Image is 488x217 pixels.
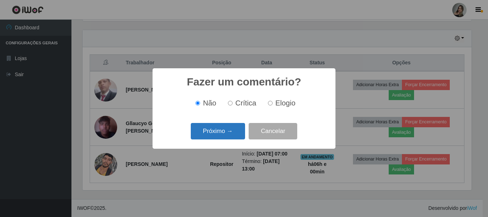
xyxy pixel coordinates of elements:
input: Crítica [228,101,233,105]
span: Crítica [235,99,257,107]
span: Não [203,99,216,107]
input: Elogio [268,101,273,105]
button: Cancelar [249,123,297,140]
input: Não [195,101,200,105]
h2: Fazer um comentário? [187,75,301,88]
span: Elogio [275,99,295,107]
button: Próximo → [191,123,245,140]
